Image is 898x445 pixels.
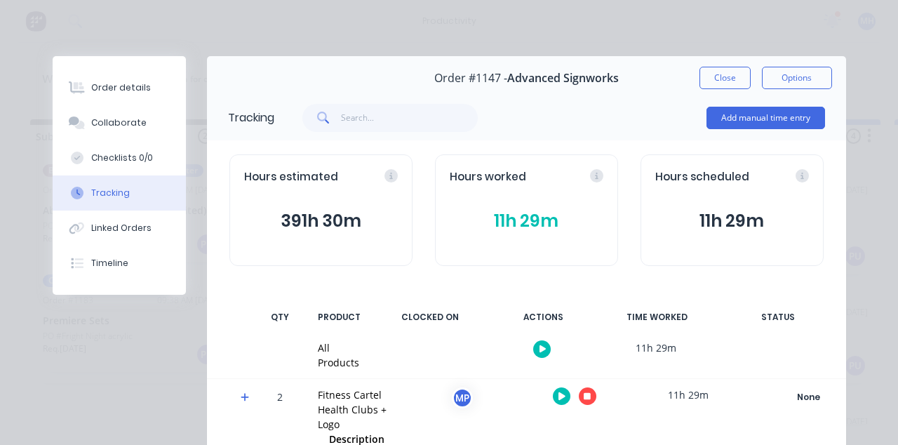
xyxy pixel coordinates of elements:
[91,187,130,199] div: Tracking
[655,208,809,234] button: 11h 29m
[309,303,369,332] div: PRODUCT
[758,387,860,407] button: None
[603,332,709,364] div: 11h 29m
[91,257,128,270] div: Timeline
[605,303,710,332] div: TIME WORKED
[53,211,186,246] button: Linked Orders
[259,303,301,332] div: QTY
[706,107,825,129] button: Add manual time entry
[762,67,832,89] button: Options
[318,387,391,432] div: Fitness Cartel Health Clubs + Logo
[491,303,596,332] div: ACTIONS
[91,81,151,94] div: Order details
[53,140,186,175] button: Checklists 0/0
[53,175,186,211] button: Tracking
[91,117,147,129] div: Collaborate
[699,67,751,89] button: Close
[91,222,152,234] div: Linked Orders
[507,72,619,85] span: Advanced Signworks
[377,303,483,332] div: CLOCKED ON
[450,208,603,234] button: 11h 29m
[636,379,741,411] div: 11h 29m
[244,169,338,185] span: Hours estimated
[450,169,526,185] span: Hours worked
[244,208,398,234] button: 391h 30m
[91,152,153,164] div: Checklists 0/0
[341,104,478,132] input: Search...
[53,246,186,281] button: Timeline
[434,72,507,85] span: Order #1147 -
[718,303,838,332] div: STATUS
[53,105,186,140] button: Collaborate
[228,109,274,126] div: Tracking
[655,169,749,185] span: Hours scheduled
[758,388,859,406] div: None
[318,340,359,370] div: All Products
[53,70,186,105] button: Order details
[452,387,473,409] div: MP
